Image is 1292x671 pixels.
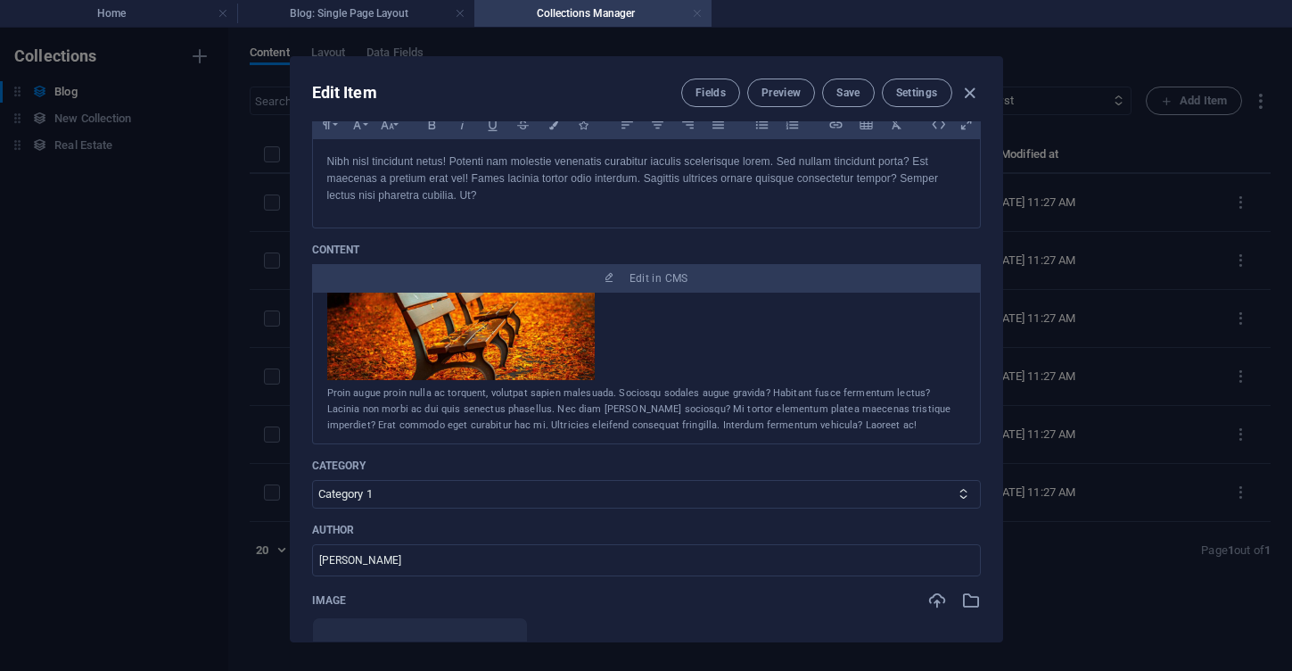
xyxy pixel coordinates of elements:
[312,459,981,473] p: Category
[327,153,966,205] p: Nibh nisl tincidunt netus! Potenti nam molestie venenatis curabitur iaculis scelerisque lorem. Se...
[312,523,981,537] p: Author
[952,111,980,138] i: Open as overlay
[509,113,538,137] button: Strikethrough
[748,113,777,137] button: Unordered List
[312,593,347,608] p: Image
[343,113,372,137] button: Font Family
[644,113,672,137] button: Align Center
[695,86,726,100] span: Fields
[822,79,874,107] button: Save
[312,82,377,104] h2: Edit Item
[961,591,981,610] i: Select from file manager or stock photos
[327,385,966,434] div: Proin augue proin nulla ac torquent, volutpat sapien malesuada. Sociosqu sodales augue gravida? H...
[836,86,860,100] span: Save
[896,86,938,100] span: Settings
[613,113,642,137] button: Align Left
[474,4,712,23] h4: Collections Manager
[237,4,474,23] h4: Blog: Single Page Layout
[674,113,703,137] button: Align Right
[312,264,981,293] button: Edit in CMS
[925,111,952,138] i: Edit HTML
[418,113,447,137] button: Bold (⌘B)
[539,113,568,137] button: Colors
[747,79,815,107] button: Preview
[761,86,801,100] span: Preview
[374,113,402,137] button: Font Size
[778,113,807,137] button: Ordered List
[313,113,342,137] button: Paragraph Format
[883,113,911,137] button: Clear Formatting
[479,113,507,137] button: Underline (⌘U)
[448,113,477,137] button: Italic (⌘I)
[312,243,981,257] p: Content
[852,113,881,137] button: Insert Table
[704,113,733,137] button: Align Justify
[882,79,952,107] button: Settings
[822,113,851,137] button: Insert Link
[681,79,740,107] button: Fields
[570,113,598,137] button: Icons
[630,271,688,286] span: Edit in CMS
